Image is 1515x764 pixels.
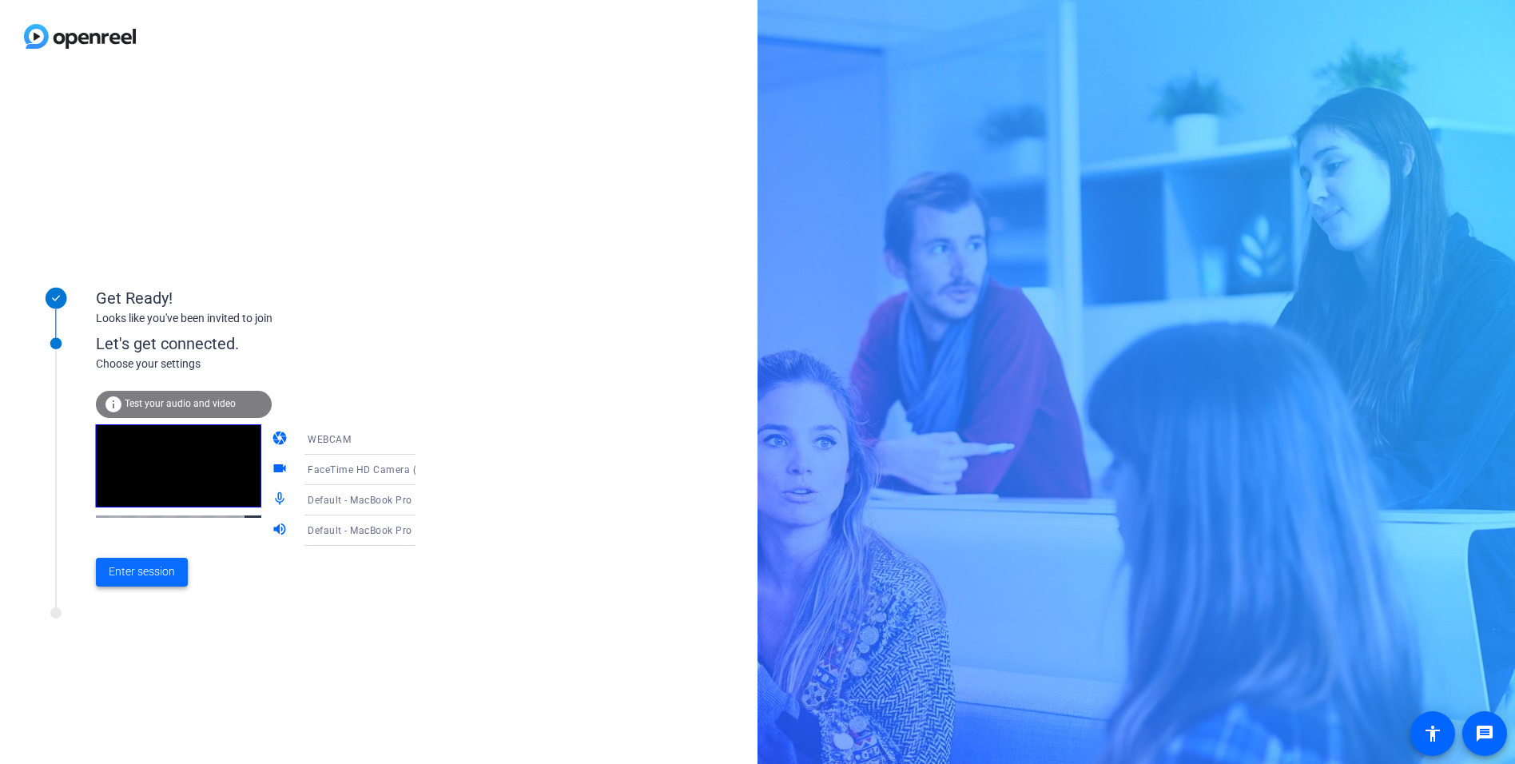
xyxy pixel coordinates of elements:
mat-icon: camera [272,430,291,449]
div: Looks like you've been invited to join [96,310,416,327]
div: Let's get connected. [96,332,448,356]
span: Default - MacBook Pro Microphone (Built-in) [308,493,513,506]
mat-icon: videocam [272,460,291,479]
div: Choose your settings [96,356,448,372]
span: Test your audio and video [125,398,236,409]
mat-icon: volume_up [272,521,291,540]
span: FaceTime HD Camera (3A71:F4B5) [308,463,471,476]
mat-icon: mic_none [272,491,291,510]
span: Default - MacBook Pro Speakers (Built-in) [308,523,500,536]
button: Enter session [96,558,188,587]
mat-icon: info [104,395,123,414]
span: WEBCAM [308,434,351,445]
mat-icon: accessibility [1423,724,1442,743]
mat-icon: message [1475,724,1494,743]
div: Get Ready! [96,286,416,310]
span: Enter session [109,563,175,580]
